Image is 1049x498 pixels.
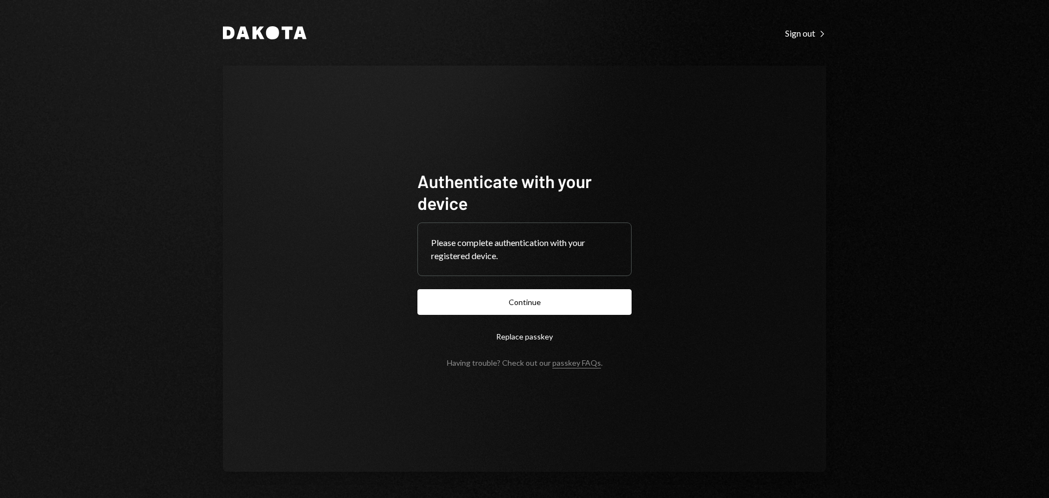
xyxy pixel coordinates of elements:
[785,27,826,39] a: Sign out
[552,358,601,368] a: passkey FAQs
[785,28,826,39] div: Sign out
[417,170,632,214] h1: Authenticate with your device
[417,289,632,315] button: Continue
[417,324,632,349] button: Replace passkey
[447,358,603,367] div: Having trouble? Check out our .
[431,236,618,262] div: Please complete authentication with your registered device.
